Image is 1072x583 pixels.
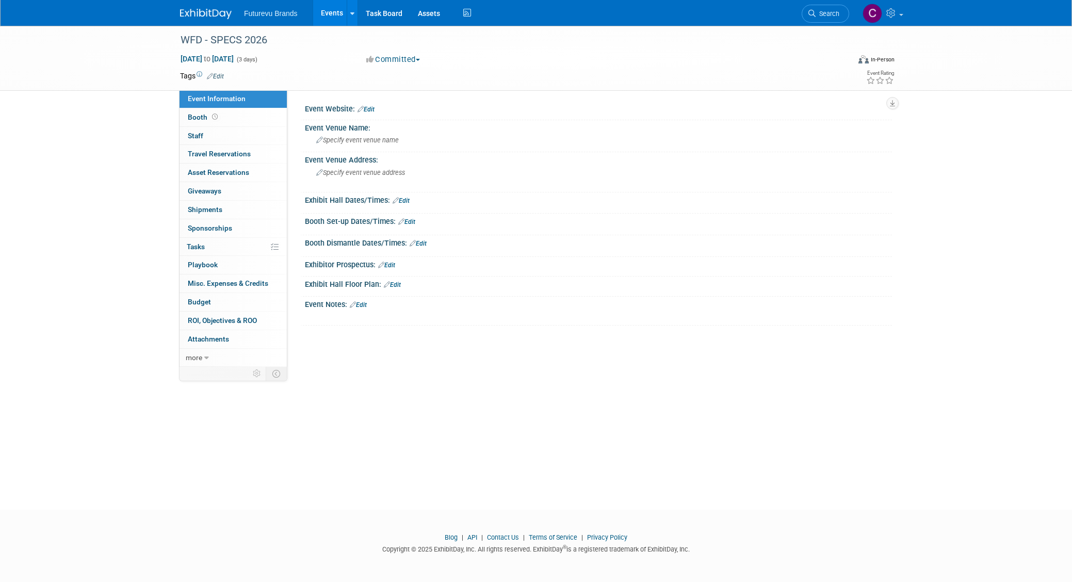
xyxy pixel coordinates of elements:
[180,54,234,63] span: [DATE] [DATE]
[445,533,458,541] a: Blog
[358,106,375,113] a: Edit
[180,219,287,237] a: Sponsorships
[180,349,287,367] a: more
[305,120,892,133] div: Event Venue Name:
[378,262,395,269] a: Edit
[305,214,892,227] div: Booth Set-up Dates/Times:
[180,201,287,219] a: Shipments
[579,533,586,541] span: |
[459,533,466,541] span: |
[788,54,895,69] div: Event Format
[858,55,869,63] img: Format-Inperson.png
[316,169,405,176] span: Specify event venue address
[521,533,527,541] span: |
[305,277,892,290] div: Exhibit Hall Floor Plan:
[188,335,229,343] span: Attachments
[305,152,892,165] div: Event Venue Address:
[244,9,298,18] span: Futurevu Brands
[180,312,287,330] a: ROI, Objectives & ROO
[180,90,287,108] a: Event Information
[180,145,287,163] a: Travel Reservations
[188,113,220,121] span: Booth
[587,533,627,541] a: Privacy Policy
[188,132,203,140] span: Staff
[180,9,232,19] img: ExhibitDay
[188,316,257,325] span: ROI, Objectives & ROO
[863,4,882,23] img: CHERYL CLOWES
[305,257,892,270] div: Exhibitor Prospectus:
[316,136,399,144] span: Specify event venue name
[188,279,268,287] span: Misc. Expenses & Credits
[180,274,287,293] a: Misc. Expenses & Credits
[398,218,415,225] a: Edit
[410,240,427,247] a: Edit
[563,544,566,550] sup: ®
[384,281,401,288] a: Edit
[487,533,519,541] a: Contact Us
[180,256,287,274] a: Playbook
[188,168,249,176] span: Asset Reservations
[393,197,410,204] a: Edit
[188,150,251,158] span: Travel Reservations
[210,113,220,121] span: Booth not reserved yet
[180,293,287,311] a: Budget
[180,127,287,145] a: Staff
[180,238,287,256] a: Tasks
[350,301,367,309] a: Edit
[207,73,224,80] a: Edit
[248,367,266,380] td: Personalize Event Tab Strip
[188,224,232,232] span: Sponsorships
[802,5,849,23] a: Search
[188,205,222,214] span: Shipments
[305,192,892,206] div: Exhibit Hall Dates/Times:
[180,164,287,182] a: Asset Reservations
[188,261,218,269] span: Playbook
[266,367,287,380] td: Toggle Event Tabs
[816,10,839,18] span: Search
[529,533,577,541] a: Terms of Service
[187,242,205,251] span: Tasks
[866,71,894,76] div: Event Rating
[202,55,212,63] span: to
[870,56,895,63] div: In-Person
[177,31,834,50] div: WFD - SPECS 2026
[363,54,424,65] button: Committed
[479,533,485,541] span: |
[188,298,211,306] span: Budget
[180,182,287,200] a: Giveaways
[180,71,224,81] td: Tags
[180,108,287,126] a: Booth
[180,330,287,348] a: Attachments
[305,101,892,115] div: Event Website:
[305,235,892,249] div: Booth Dismantle Dates/Times:
[467,533,477,541] a: API
[188,94,246,103] span: Event Information
[188,187,221,195] span: Giveaways
[186,353,202,362] span: more
[305,297,892,310] div: Event Notes:
[236,56,257,63] span: (3 days)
